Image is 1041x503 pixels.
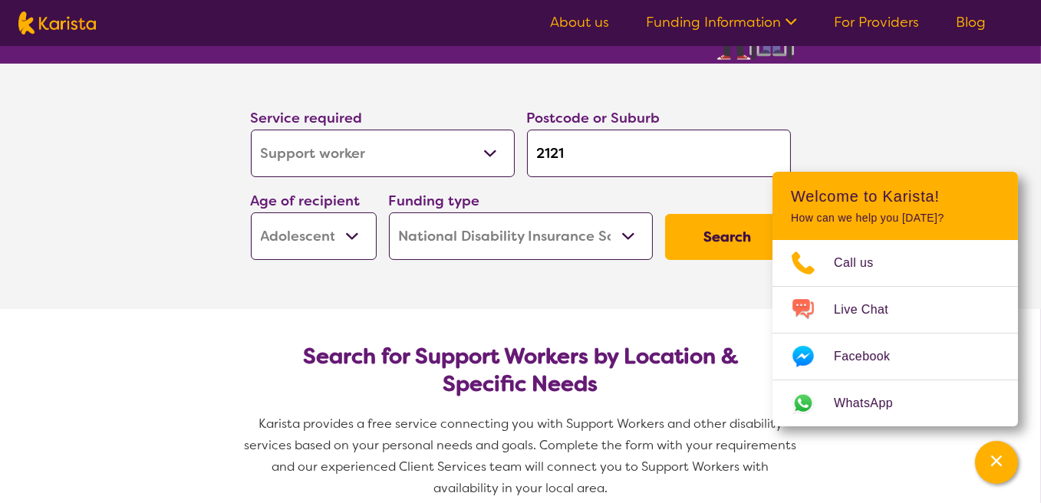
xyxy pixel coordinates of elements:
span: Facebook [834,345,908,368]
a: About us [550,13,609,31]
span: WhatsApp [834,392,911,415]
label: Service required [251,109,363,127]
p: How can we help you [DATE]? [791,212,1000,225]
a: Funding Information [646,13,797,31]
div: Channel Menu [773,172,1018,426]
button: Channel Menu [975,441,1018,484]
label: Age of recipient [251,192,361,210]
img: Karista logo [18,12,96,35]
button: Search [665,214,791,260]
span: Karista provides a free service connecting you with Support Workers and other disability services... [245,416,800,496]
h2: Search for Support Workers by Location & Specific Needs [263,343,779,398]
h2: Welcome to Karista! [791,187,1000,205]
label: Funding type [389,192,480,210]
label: Postcode or Suburb [527,109,661,127]
a: For Providers [834,13,919,31]
span: Live Chat [834,298,907,321]
span: Call us [834,251,892,275]
ul: Choose channel [773,240,1018,426]
a: Blog [956,13,986,31]
a: Web link opens in a new tab. [773,380,1018,426]
input: Type [527,130,791,177]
